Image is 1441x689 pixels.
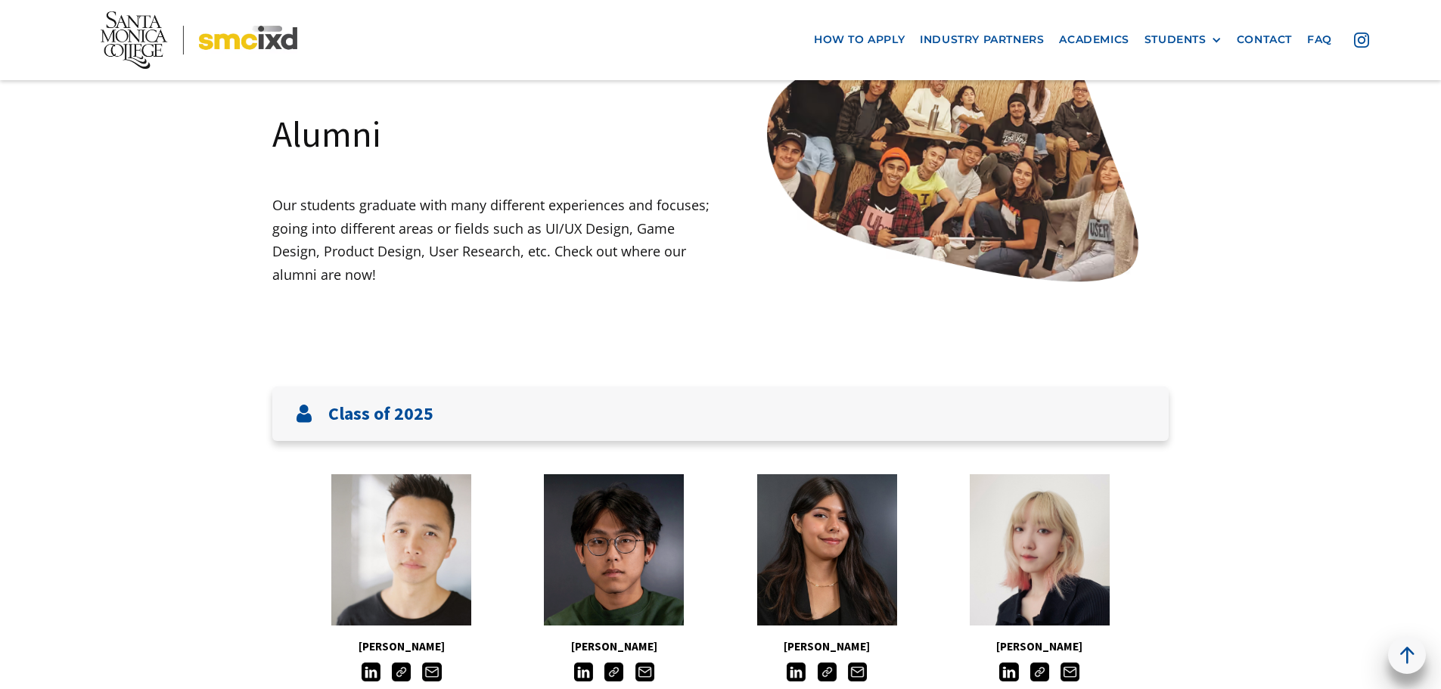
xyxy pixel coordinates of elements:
img: LinkedIn icon [574,663,593,681]
img: Link icon [392,663,411,681]
img: LinkedIn icon [787,663,806,681]
h5: [PERSON_NAME] [933,637,1146,656]
img: LinkedIn icon [999,663,1018,681]
h3: Class of 2025 [328,403,433,425]
p: Our students graduate with many different experiences and focuses; going into different areas or ... [272,194,721,286]
a: how to apply [806,26,912,54]
a: industry partners [912,26,1051,54]
a: faq [1300,26,1340,54]
div: STUDENTS [1144,33,1222,46]
img: Link icon [604,663,623,681]
a: back to top [1388,636,1426,674]
img: Link icon [818,663,837,681]
img: Email icon [848,663,867,681]
a: contact [1229,26,1300,54]
img: icon - instagram [1354,33,1369,48]
img: Email icon [1061,663,1079,681]
img: Santa Monica College - SMC IxD logo [101,11,297,69]
img: User icon [295,405,313,423]
h5: [PERSON_NAME] [295,637,508,656]
img: Link icon [1030,663,1049,681]
img: Email icon [422,663,441,681]
a: Academics [1051,26,1136,54]
h1: Alumni [272,110,380,157]
div: STUDENTS [1144,33,1207,46]
h5: [PERSON_NAME] [721,637,933,656]
h5: [PERSON_NAME] [508,637,720,656]
img: Email icon [635,663,654,681]
img: LinkedIn icon [362,663,380,681]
